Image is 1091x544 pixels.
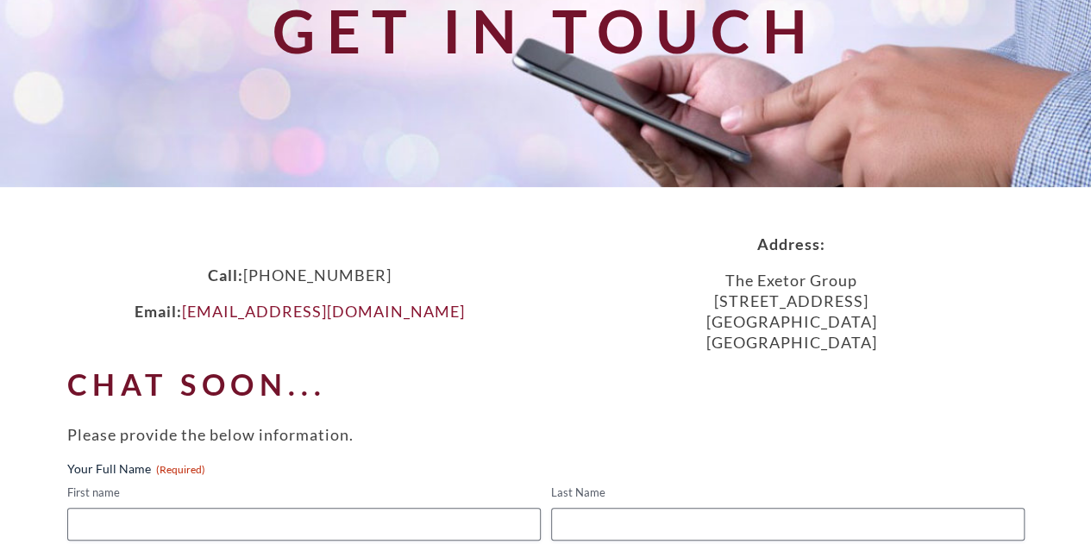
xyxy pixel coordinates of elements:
strong: Email: [135,302,182,321]
strong: Call: [208,266,243,285]
label: Last Name [551,485,1025,501]
label: First name [67,485,541,501]
strong: Address: [757,234,825,253]
a: [EMAIL_ADDRESS][DOMAIN_NAME] [182,302,465,321]
p: The Exetor Group [STREET_ADDRESS] [GEOGRAPHIC_DATA] [GEOGRAPHIC_DATA] [546,270,1038,353]
legend: Your Full Name [67,460,205,478]
h2: Chat soon... [67,368,1025,401]
p: Please provide the below information. [67,424,1025,445]
span: [PHONE_NUMBER] [243,266,392,285]
span: (Required) [156,463,205,476]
